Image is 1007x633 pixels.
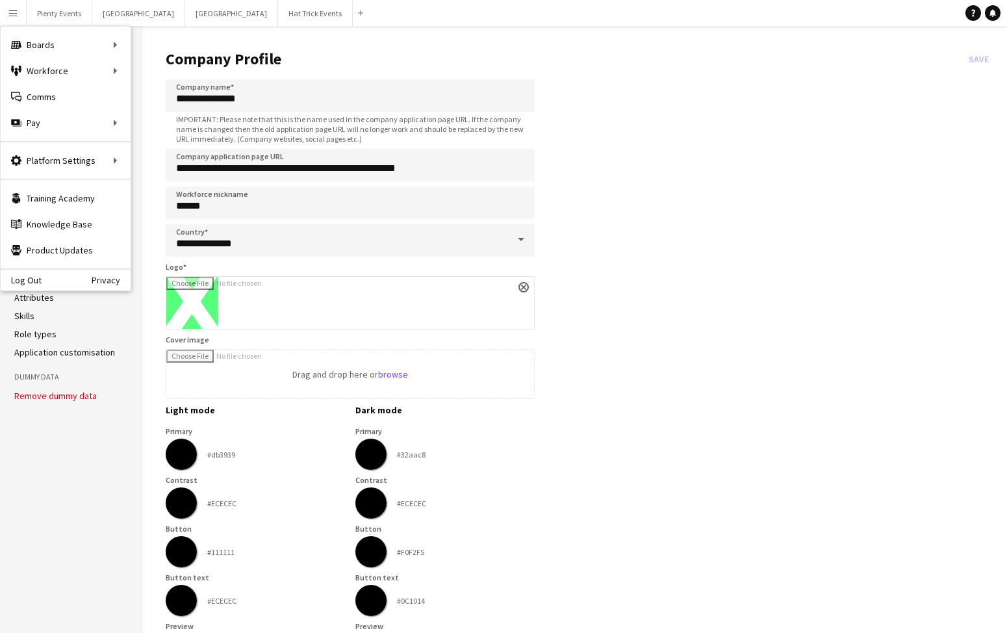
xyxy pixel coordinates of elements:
[1,185,131,211] a: Training Academy
[1,237,131,263] a: Product Updates
[166,114,535,144] span: IMPORTANT: Please note that this is the name used in the company application page URL. If the com...
[397,450,426,459] div: #32aac8
[27,1,92,26] button: Plenty Events
[355,404,535,416] h3: Dark mode
[207,547,235,557] div: #111111
[278,1,353,26] button: Hat Trick Events
[207,450,235,459] div: #db3939
[1,275,42,285] a: Log Out
[397,547,424,557] div: #F0F2F5
[1,32,131,58] div: Boards
[14,371,129,383] h3: Dummy Data
[397,498,426,508] div: #ECECEC
[1,84,131,110] a: Comms
[207,498,236,508] div: #ECECEC
[1,58,131,84] div: Workforce
[14,328,57,340] a: Role types
[92,275,131,285] a: Privacy
[14,391,97,401] button: Remove dummy data
[166,404,345,416] h3: Light mode
[166,49,963,69] h1: Company Profile
[1,211,131,237] a: Knowledge Base
[14,346,115,358] a: Application customisation
[1,110,131,136] div: Pay
[397,596,425,606] div: #0C1014
[185,1,278,26] button: [GEOGRAPHIC_DATA]
[92,1,185,26] button: [GEOGRAPHIC_DATA]
[207,596,236,606] div: #ECECEC
[14,310,34,322] a: Skills
[1,148,131,174] div: Platform Settings
[14,292,54,304] a: Attributes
